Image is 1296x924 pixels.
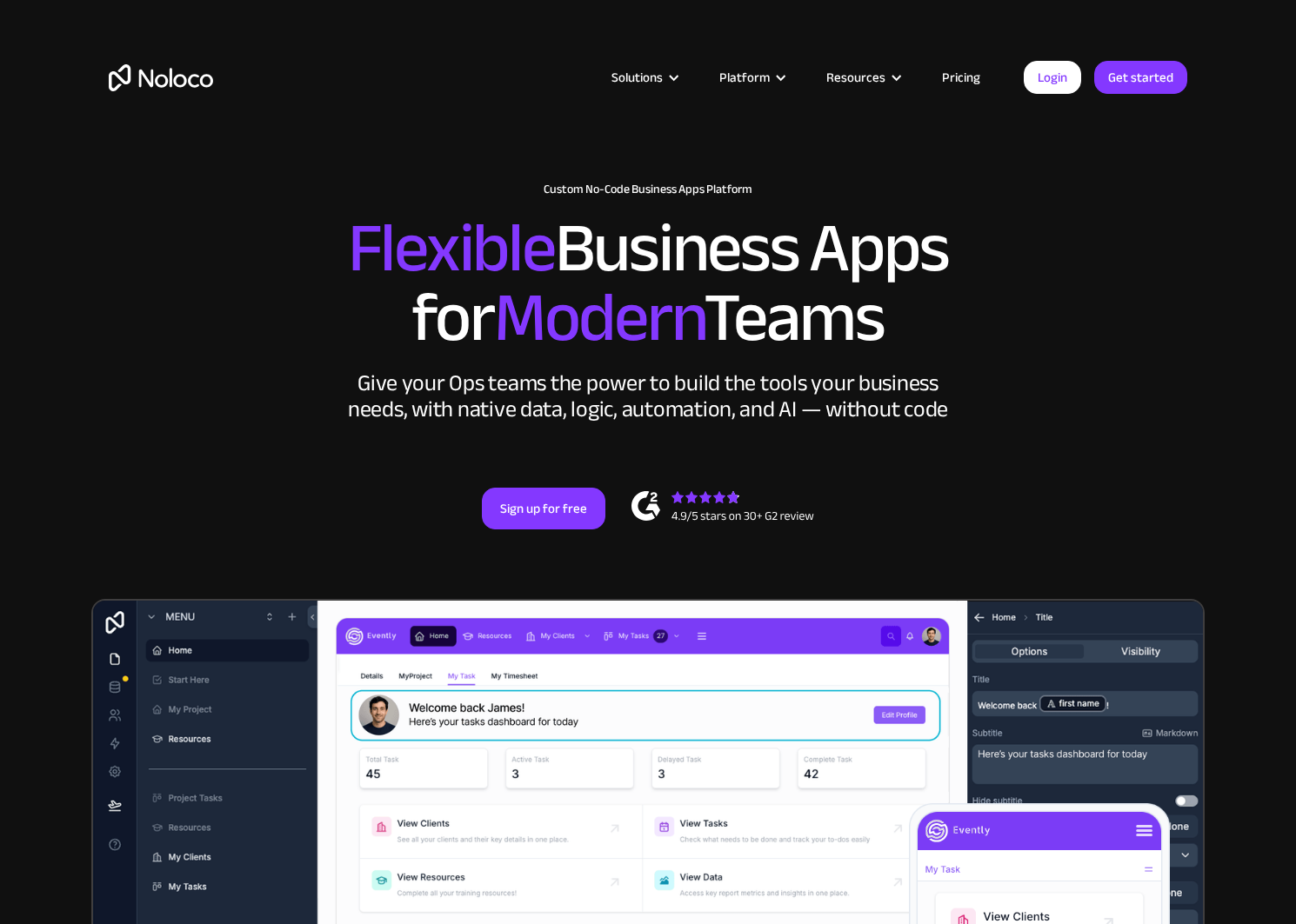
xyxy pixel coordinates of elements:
[494,253,704,382] span: Modern
[109,64,213,91] a: home
[590,66,698,89] div: Solutions
[109,183,1187,196] h1: Custom No-Code Business Apps Platform
[920,66,1002,89] a: Pricing
[482,488,605,529] a: Sign up for free
[109,214,1187,353] h2: Business Apps for Teams
[698,66,805,89] div: Platform
[1024,61,1081,94] a: Login
[805,66,920,89] div: Resources
[1094,61,1187,94] a: Get started
[826,66,885,89] div: Resources
[344,370,952,422] div: Give your Ops teams the power to build the tools your business needs, with native data, logic, au...
[611,66,663,89] div: Solutions
[348,183,555,313] span: Flexible
[719,66,770,89] div: Platform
